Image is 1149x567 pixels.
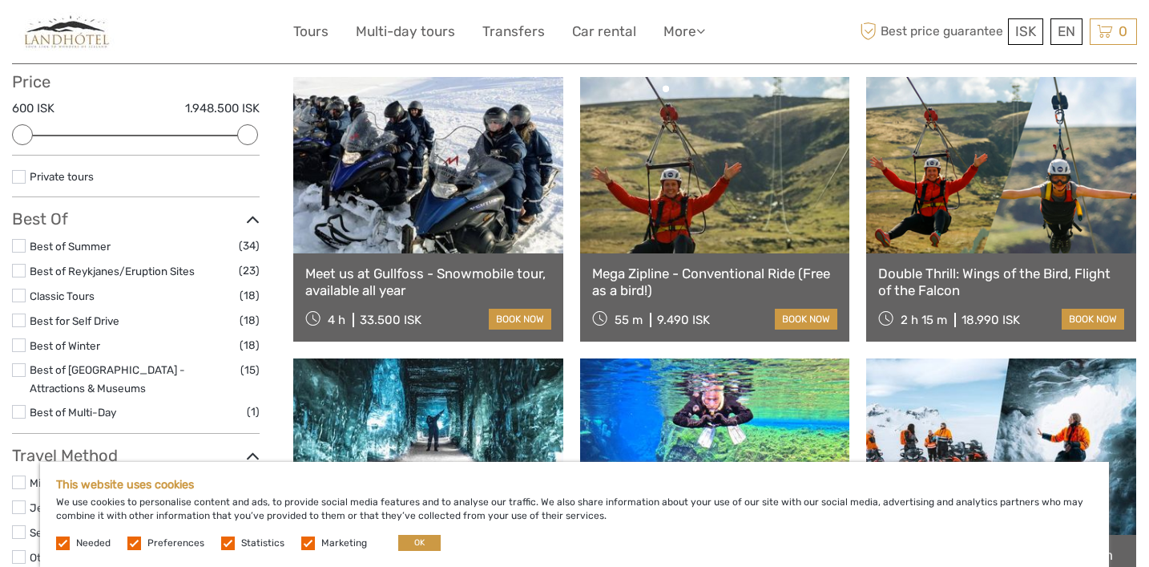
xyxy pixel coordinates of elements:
[30,240,111,253] a: Best of Summer
[1015,23,1036,39] span: ISK
[293,20,329,43] a: Tours
[12,72,260,91] h3: Price
[30,314,119,327] a: Best for Self Drive
[30,476,99,489] a: Mini Bus / Car
[56,478,1093,492] h5: This website uses cookies
[147,537,204,550] label: Preferences
[1116,23,1130,39] span: 0
[663,20,705,43] a: More
[398,535,441,551] button: OK
[30,265,195,277] a: Best of Reykjanes/Eruption Sites
[239,261,260,280] span: (23)
[12,12,123,51] img: 794-4d1e71b2-5dd0-4a39-8cc1-b0db556bc61e_logo_small.jpg
[247,403,260,421] span: (1)
[40,462,1109,567] div: We use cookies to personalise content and ads, to provide social media features and to analyse ou...
[239,237,260,255] span: (34)
[305,265,551,298] a: Meet us at Gullfoss - Snowmobile tour, available all year
[489,309,551,330] a: book now
[321,537,367,550] label: Marketing
[12,209,260,229] h3: Best Of
[962,313,1020,327] div: 18.990 ISK
[901,313,947,327] span: 2 h 15 m
[76,537,111,550] label: Needed
[775,309,837,330] a: book now
[328,313,345,327] span: 4 h
[30,363,185,395] a: Best of [GEOGRAPHIC_DATA] - Attractions & Museums
[360,313,421,327] div: 33.500 ISK
[240,311,260,330] span: (18)
[592,265,838,298] a: Mega Zipline - Conventional Ride (Free as a bird!)
[240,286,260,305] span: (18)
[30,290,95,302] a: Classic Tours
[240,336,260,354] span: (18)
[572,20,636,43] a: Car rental
[30,526,80,539] a: Self-Drive
[185,100,260,117] label: 1.948.500 ISK
[30,501,85,514] a: Jeep / 4x4
[241,537,284,550] label: Statistics
[1062,309,1124,330] a: book now
[615,313,643,327] span: 55 m
[12,100,54,117] label: 600 ISK
[12,446,260,465] h3: Travel Method
[30,339,100,352] a: Best of Winter
[356,20,455,43] a: Multi-day tours
[240,361,260,379] span: (15)
[856,18,1004,45] span: Best price guarantee
[878,265,1124,298] a: Double Thrill: Wings of the Bird, Flight of the Falcon
[1050,18,1082,45] div: EN
[30,406,116,419] a: Best of Multi-Day
[30,170,94,183] a: Private tours
[30,551,123,564] a: Other / Non-Travel
[657,313,710,327] div: 9.490 ISK
[482,20,545,43] a: Transfers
